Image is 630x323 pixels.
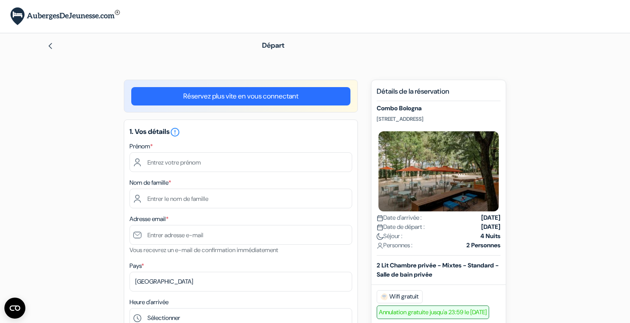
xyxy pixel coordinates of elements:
span: Personnes : [377,241,413,250]
label: Heure d'arrivée [129,298,168,307]
a: Réservez plus vite en vous connectant [131,87,350,105]
button: Ouvrir le widget CMP [4,298,25,319]
img: calendar.svg [377,215,383,221]
input: Entrer le nom de famille [129,189,352,208]
span: Départ [262,41,284,50]
label: Nom de famille [129,178,171,187]
span: Wifi gratuit [377,290,423,303]
img: calendar.svg [377,224,383,231]
strong: 4 Nuits [480,232,500,241]
span: Date de départ : [377,222,425,232]
span: Annulation gratuite jusqu'a 23:59 le [DATE] [377,305,489,319]
h5: Combo Bologna [377,105,500,112]
i: error_outline [170,127,180,137]
img: AubergesDeJeunesse.com [10,7,120,25]
span: Séjour : [377,232,402,241]
strong: 2 Personnes [466,241,500,250]
span: Date d'arrivée : [377,213,422,222]
strong: [DATE] [481,213,500,222]
p: [STREET_ADDRESS] [377,116,500,123]
strong: [DATE] [481,222,500,232]
label: Adresse email [129,214,168,224]
img: moon.svg [377,233,383,240]
img: left_arrow.svg [47,42,54,49]
label: Prénom [129,142,153,151]
b: 2 Lit Chambre privée - Mixtes - Standard - Salle de bain privée [377,261,499,278]
a: error_outline [170,127,180,136]
label: Pays [129,261,144,270]
img: user_icon.svg [377,242,383,249]
h5: Détails de la réservation [377,87,500,101]
input: Entrer adresse e-mail [129,225,352,245]
small: Vous recevrez un e-mail de confirmation immédiatement [129,246,278,254]
h5: 1. Vos détails [129,127,352,137]
img: free_wifi.svg [381,293,388,300]
input: Entrez votre prénom [129,152,352,172]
